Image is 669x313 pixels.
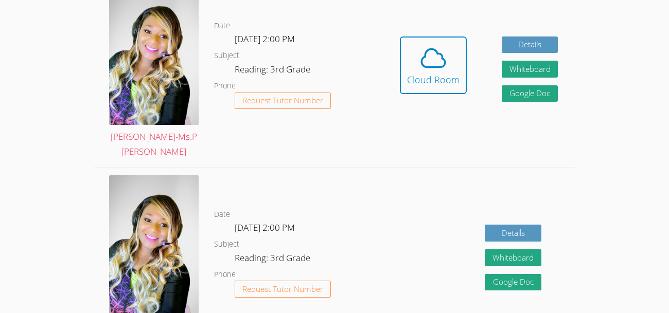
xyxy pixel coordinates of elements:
[235,33,295,45] span: [DATE] 2:00 PM
[214,20,230,32] dt: Date
[400,36,467,94] button: Cloud Room
[485,274,541,291] a: Google Doc
[502,85,558,102] a: Google Doc
[214,208,230,221] dt: Date
[235,222,295,233] span: [DATE] 2:00 PM
[502,61,558,78] button: Whiteboard
[235,93,331,109] button: Request Tutor Number
[214,80,236,93] dt: Phone
[242,97,323,104] span: Request Tutor Number
[235,281,331,298] button: Request Tutor Number
[485,225,541,242] a: Details
[235,62,312,80] dd: Reading: 3rd Grade
[242,285,323,293] span: Request Tutor Number
[485,249,541,266] button: Whiteboard
[235,251,312,268] dd: Reading: 3rd Grade
[214,268,236,281] dt: Phone
[214,238,239,251] dt: Subject
[407,72,460,87] div: Cloud Room
[502,36,558,53] a: Details
[214,49,239,62] dt: Subject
